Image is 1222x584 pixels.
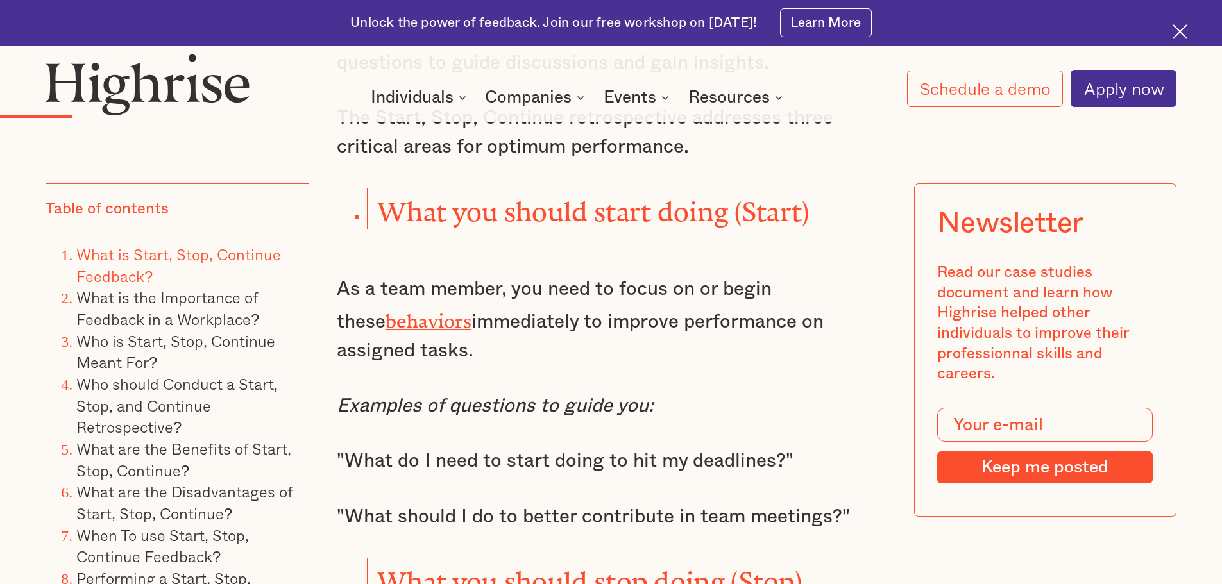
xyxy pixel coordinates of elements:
img: Cross icon [1173,24,1187,39]
input: Your e-mail [937,408,1153,442]
div: Resources [688,90,770,105]
div: Unlock the power of feedback. Join our free workshop on [DATE]! [350,14,757,32]
div: Companies [485,90,572,105]
a: Apply now [1071,70,1176,107]
img: Highrise logo [46,53,250,115]
div: Resources [688,90,786,105]
a: Who should Conduct a Start, Stop, and Continue Retrospective? [76,372,278,438]
div: Individuals [371,90,454,105]
a: behaviors [386,310,471,322]
a: What are the Disadvantages of Start, Stop, Continue? [76,480,293,525]
div: Companies [485,90,588,105]
p: "What do I need to start doing to hit my deadlines?" [337,447,886,476]
div: Events [604,90,656,105]
strong: What you should stop doing (Stop) [377,567,802,583]
p: As a team member, you need to focus on or begin these immediately to improve performance on assig... [337,275,886,365]
div: Individuals [371,90,470,105]
strong: What you should start doing (Start) [377,197,810,213]
div: Newsletter [937,206,1083,240]
a: Who is Start, Stop, Continue Meant For? [76,329,275,374]
div: Events [604,90,673,105]
p: The Start, Stop, Continue retrospective addresses three critical areas for optimum performance. [337,104,886,161]
a: When To use Start, Stop, Continue Feedback? [76,522,249,568]
input: Keep me posted [937,451,1153,483]
div: Table of contents [46,199,169,220]
a: Learn More [780,8,872,37]
a: What is the Importance of Feedback in a Workplace? [76,285,259,331]
div: Read our case studies document and learn how Highrise helped other individuals to improve their p... [937,263,1153,385]
a: What are the Benefits of Start, Stop, Continue? [76,437,291,482]
a: Schedule a demo [907,71,1064,107]
a: What is Start, Stop, Continue Feedback? [76,242,281,288]
form: Modal Form [937,408,1153,483]
p: "What should I do to better contribute in team meetings?" [337,503,886,531]
em: Examples of questions to guide you: [337,396,654,415]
